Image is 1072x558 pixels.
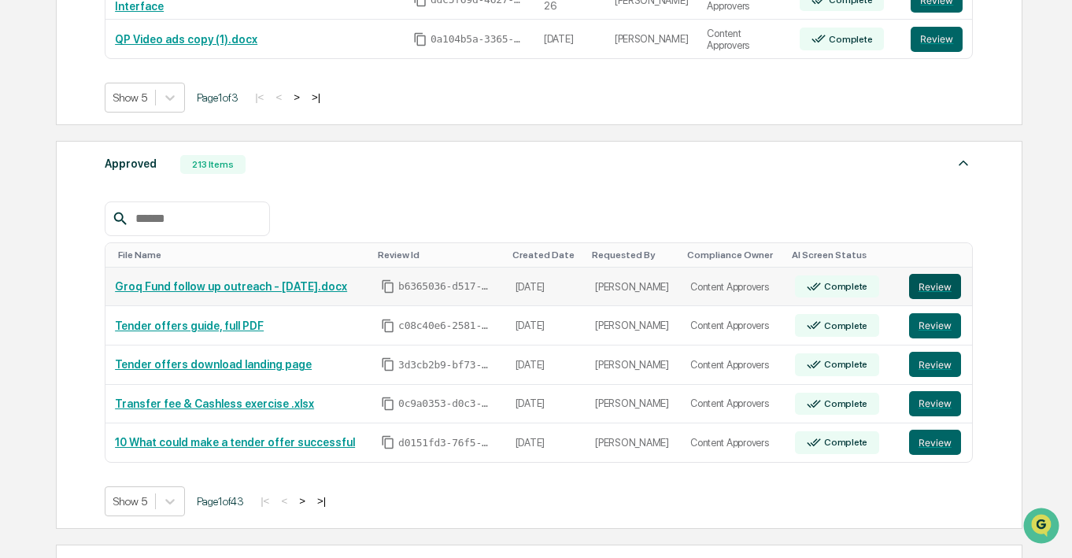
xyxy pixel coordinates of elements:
[909,313,963,338] a: Review
[31,228,99,244] span: Data Lookup
[381,397,395,411] span: Copy Id
[506,423,586,462] td: [DATE]
[586,423,681,462] td: [PERSON_NAME]
[130,198,195,214] span: Attestations
[605,20,698,58] td: [PERSON_NAME]
[111,266,190,279] a: Powered byPylon
[118,249,365,261] div: Toggle SortBy
[378,249,500,261] div: Toggle SortBy
[909,391,963,416] a: Review
[250,91,268,104] button: |<
[294,494,310,508] button: >
[115,397,314,410] a: Transfer fee & Cashless exercise .xlsx
[586,346,681,385] td: [PERSON_NAME]
[9,222,105,250] a: 🔎Data Lookup
[268,125,286,144] button: Start new chat
[909,352,963,377] a: Review
[108,192,201,220] a: 🗄️Attestations
[1022,506,1064,549] iframe: Open customer support
[506,306,586,346] td: [DATE]
[16,120,44,149] img: 1746055101610-c473b297-6a78-478c-a979-82029cc54cd1
[821,437,867,448] div: Complete
[586,268,681,307] td: [PERSON_NAME]
[16,200,28,212] div: 🖐️
[534,20,605,58] td: [DATE]
[271,91,286,104] button: <
[54,120,258,136] div: Start new chat
[909,274,961,299] button: Review
[912,249,966,261] div: Toggle SortBy
[681,346,786,385] td: Content Approvers
[115,320,264,332] a: Tender offers guide, full PDF
[821,359,867,370] div: Complete
[197,91,238,104] span: Page 1 of 3
[792,249,893,261] div: Toggle SortBy
[506,385,586,424] td: [DATE]
[197,495,244,508] span: Page 1 of 43
[506,268,586,307] td: [DATE]
[681,268,786,307] td: Content Approvers
[697,20,789,58] td: Content Approvers
[909,430,963,455] a: Review
[115,33,257,46] a: QP Video ads copy (1).docx
[256,494,274,508] button: |<
[413,32,427,46] span: Copy Id
[398,397,493,410] span: 0c9a0353-d0c3-4d4d-abd3-ee447eb4916a
[276,494,292,508] button: <
[821,398,867,409] div: Complete
[16,33,286,58] p: How can we help?
[592,249,675,261] div: Toggle SortBy
[381,279,395,294] span: Copy Id
[157,267,190,279] span: Pylon
[398,320,493,332] span: c08c40e6-2581-4ee2-9627-71dfdf0fc5af
[909,274,963,299] a: Review
[381,357,395,371] span: Copy Id
[586,385,681,424] td: [PERSON_NAME]
[9,192,108,220] a: 🖐️Preclearance
[586,306,681,346] td: [PERSON_NAME]
[289,91,305,104] button: >
[826,34,872,45] div: Complete
[381,435,395,449] span: Copy Id
[681,385,786,424] td: Content Approvers
[909,391,961,416] button: Review
[398,437,493,449] span: d0151fd3-76f5-40db-9da7-539ca6879d7f
[821,281,867,292] div: Complete
[687,249,779,261] div: Toggle SortBy
[911,27,963,52] button: Review
[115,436,355,449] a: 10 What could make a tender offer successful
[512,249,580,261] div: Toggle SortBy
[681,306,786,346] td: Content Approvers
[909,430,961,455] button: Review
[180,155,246,174] div: 213 Items
[115,280,347,293] a: Groq Fund follow up outreach - [DATE].docx
[115,358,312,371] a: Tender offers download landing page
[307,91,325,104] button: >|
[506,346,586,385] td: [DATE]
[105,153,157,174] div: Approved
[821,320,867,331] div: Complete
[398,359,493,371] span: 3d3cb2b9-bf73-4bd1-b022-84744a3f7eb9
[909,313,961,338] button: Review
[681,423,786,462] td: Content Approvers
[54,136,199,149] div: We're available if you need us!
[114,200,127,212] div: 🗄️
[398,280,493,293] span: b6365036-d517-4ba6-9c9e-8a0b6d030223
[954,153,973,172] img: caret
[381,319,395,333] span: Copy Id
[312,494,331,508] button: >|
[909,352,961,377] button: Review
[431,33,525,46] span: 0a104b5a-3365-4e16-98ad-43a4f330f6db
[31,198,102,214] span: Preclearance
[16,230,28,242] div: 🔎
